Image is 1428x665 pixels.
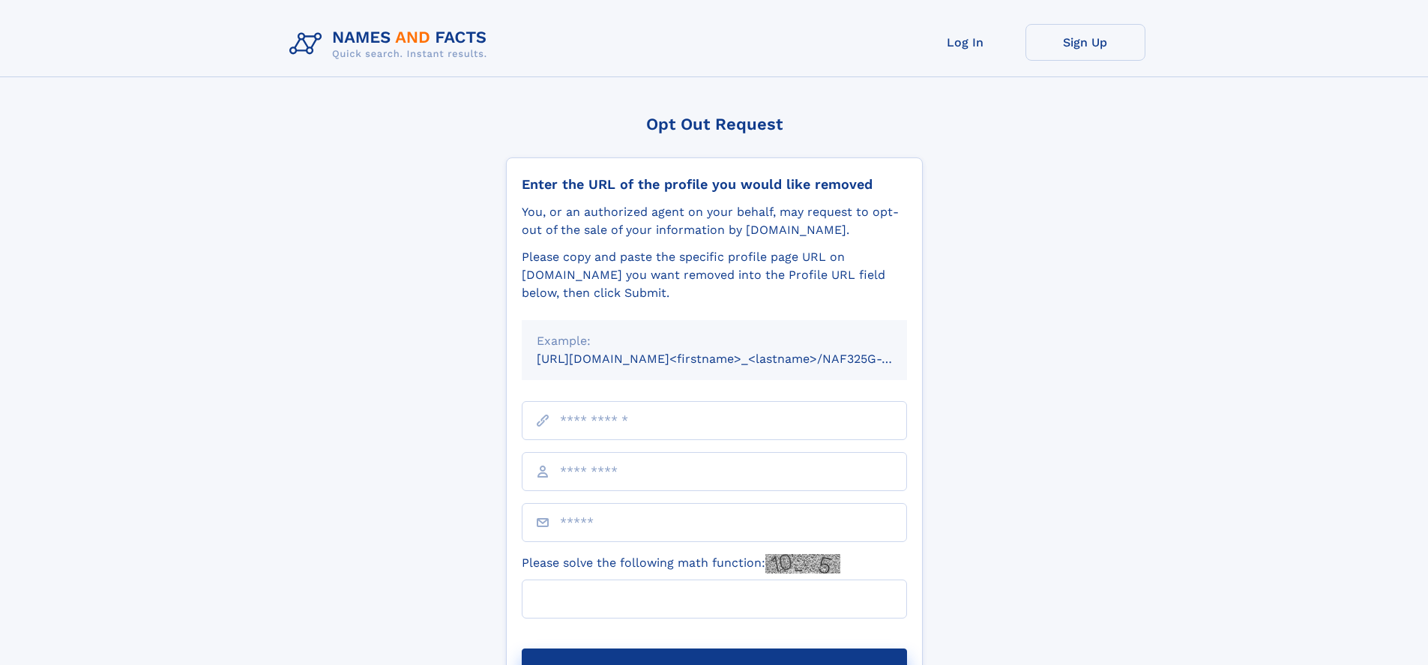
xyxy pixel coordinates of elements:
[522,203,907,239] div: You, or an authorized agent on your behalf, may request to opt-out of the sale of your informatio...
[906,24,1025,61] a: Log In
[283,24,499,64] img: Logo Names and Facts
[537,352,936,366] small: [URL][DOMAIN_NAME]<firstname>_<lastname>/NAF325G-xxxxxxxx
[506,115,923,133] div: Opt Out Request
[537,332,892,350] div: Example:
[522,554,840,574] label: Please solve the following math function:
[1025,24,1145,61] a: Sign Up
[522,248,907,302] div: Please copy and paste the specific profile page URL on [DOMAIN_NAME] you want removed into the Pr...
[522,176,907,193] div: Enter the URL of the profile you would like removed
